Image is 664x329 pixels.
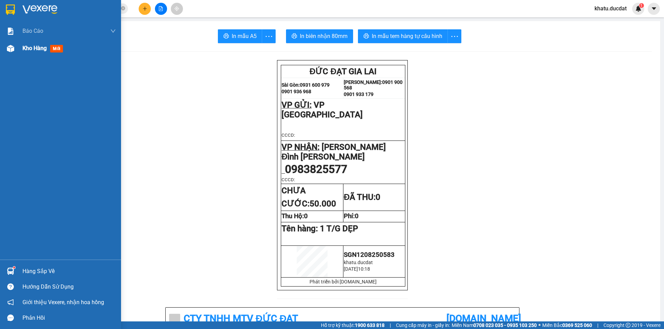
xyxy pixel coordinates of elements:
[7,283,14,290] span: question-circle
[142,6,147,11] span: plus
[282,186,336,209] strong: CHƯA CƯỚC:
[358,29,448,43] button: printerIn mẫu tem hàng tự cấu hình
[282,224,358,233] span: Tên hàng:
[121,6,125,12] span: close-circle
[22,266,116,277] div: Hàng sắp về
[304,212,308,220] span: 0
[155,3,167,15] button: file-add
[635,6,642,12] img: icon-new-feature
[286,29,353,43] button: printerIn biên nhận 80mm
[292,33,297,40] span: printer
[344,251,395,259] span: SGN1208250583
[372,32,442,40] span: In mẫu tem hàng tự cấu hình
[344,260,373,265] span: khatu.ducdat
[7,299,14,306] span: notification
[223,33,229,40] span: printer
[639,3,644,8] sup: 1
[281,277,405,286] td: Phát triển bởi [DOMAIN_NAME]
[344,79,382,85] strong: [PERSON_NAME]:
[7,268,14,275] img: warehouse-icon
[651,6,657,12] span: caret-down
[282,100,312,110] span: VP GỬI:
[473,322,537,328] strong: 0708 023 035 - 0935 103 250
[589,4,632,13] span: khatu.ducdat
[282,212,308,220] strong: Thu Hộ:
[597,321,598,329] span: |
[538,324,541,327] span: ⚪️
[640,3,643,8] span: 1
[310,199,336,209] span: 50.000
[262,32,275,41] span: more
[344,192,380,202] strong: ĐÃ THU:
[110,28,116,34] span: down
[320,224,358,233] span: 1 T/G DẸP
[22,27,43,35] span: Báo cáo
[448,29,461,43] button: more
[376,192,380,202] span: 0
[300,32,348,40] span: In biên nhận 80mm
[446,313,521,324] b: [DOMAIN_NAME]
[321,321,385,329] span: Hỗ trợ kỹ thuật:
[22,282,116,292] div: Hướng dẫn sử dụng
[218,29,262,43] button: printerIn mẫu A5
[300,82,330,88] strong: 0931 600 979
[6,4,15,15] img: logo-vxr
[310,67,377,76] span: ĐỨC ĐẠT GIA LAI
[22,313,116,323] div: Phản hồi
[626,323,630,328] span: copyright
[396,321,450,329] span: Cung cấp máy in - giấy in:
[7,315,14,321] span: message
[282,133,295,138] span: CCCD:
[50,45,63,52] span: mới
[171,3,183,15] button: aim
[282,100,363,119] span: VP [GEOGRAPHIC_DATA]
[344,266,358,272] span: [DATE]
[448,32,461,41] span: more
[452,321,537,329] span: Miền Nam
[282,142,386,162] span: [PERSON_NAME] Đình [PERSON_NAME]
[344,79,403,90] strong: 0901 900 568
[22,298,104,307] span: Giới thiệu Vexere, nhận hoa hồng
[7,45,14,52] img: warehouse-icon
[355,322,385,328] strong: 1900 633 818
[282,82,300,88] strong: Sài Gòn:
[174,6,179,11] span: aim
[344,91,373,97] strong: 0901 933 179
[7,28,14,35] img: solution-icon
[121,6,125,10] span: close-circle
[285,163,347,176] span: 0983825577
[184,313,298,324] b: CTy TNHH MTV ĐỨC ĐẠT
[262,29,276,43] button: more
[562,322,592,328] strong: 0369 525 060
[542,321,592,329] span: Miền Bắc
[22,45,47,51] span: Kho hàng
[355,212,359,220] span: 0
[358,266,370,272] span: 10:18
[282,142,320,152] span: VP NHẬN:
[13,267,15,269] sup: 1
[282,177,295,182] span: CCCD:
[648,3,660,15] button: caret-down
[158,6,163,11] span: file-add
[344,212,359,220] strong: Phí:
[282,89,311,94] strong: 0901 936 968
[363,33,369,40] span: printer
[390,321,391,329] span: |
[139,3,151,15] button: plus
[232,32,257,40] span: In mẫu A5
